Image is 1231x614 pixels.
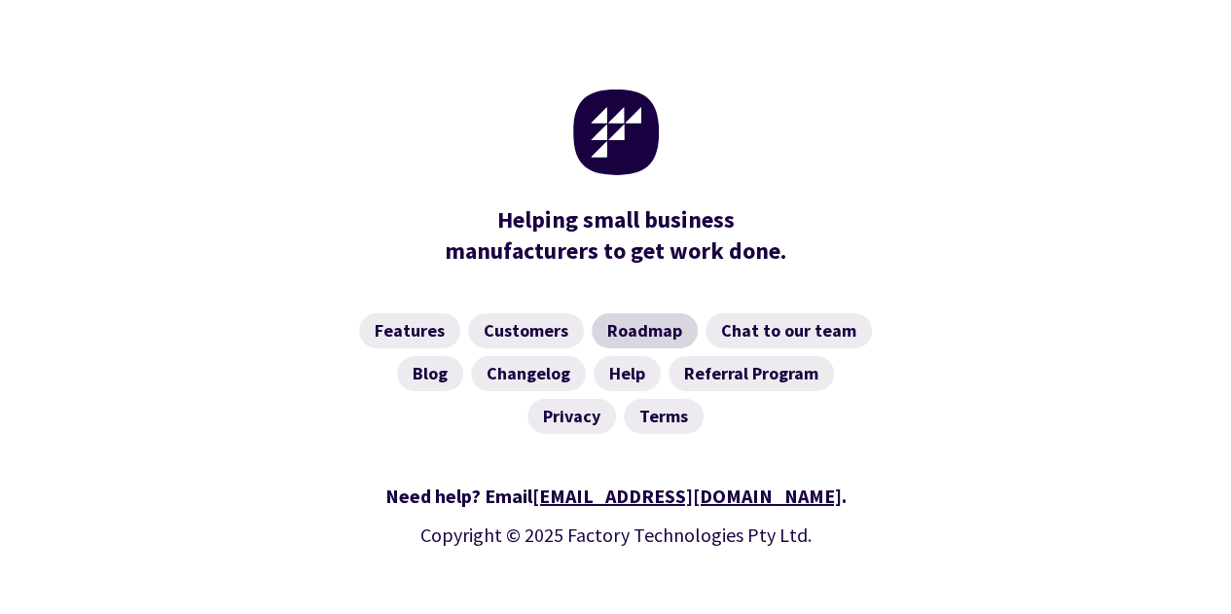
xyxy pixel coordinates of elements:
a: Chat to our team [706,313,872,348]
a: Privacy [527,399,616,434]
mark: Helping small business [497,204,735,235]
nav: Footer Navigation [55,313,1177,434]
div: manufacturers to get work done. [436,204,796,267]
a: Roadmap [592,313,698,348]
p: Copyright © 2025 Factory Technologies Pty Ltd. [55,520,1177,551]
a: Help [594,356,661,391]
a: Changelog [471,356,586,391]
a: Terms [624,399,704,434]
a: Blog [397,356,463,391]
a: Features [359,313,460,348]
iframe: Chat Widget [907,404,1231,614]
div: Need help? Email . [55,481,1177,512]
a: Customers [468,313,584,348]
a: Referral Program [669,356,834,391]
a: [EMAIL_ADDRESS][DOMAIN_NAME] [532,484,842,508]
